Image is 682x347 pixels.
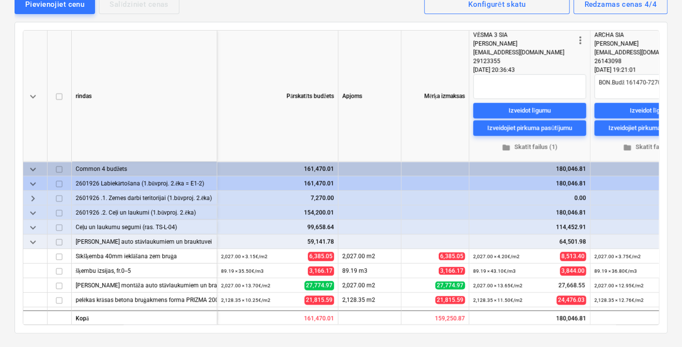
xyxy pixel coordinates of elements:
span: keyboard_arrow_down [27,91,39,102]
div: Betona bruģakmens auto stāvlaukumiem un brauktuvei [76,234,213,248]
div: 161,470.01 [217,310,338,325]
small: 2,027.00 × 3.75€ / m2 [594,254,641,259]
div: 0.00 [473,191,586,205]
span: keyboard_arrow_down [27,164,39,175]
div: 180,046.81 [473,162,586,176]
div: [PERSON_NAME] [473,39,574,48]
div: 7,270.00 [221,191,334,205]
small: 89.19 × 43.10€ / m3 [473,268,516,274]
small: 2,027.00 × 13.65€ / m2 [473,283,523,288]
small: 2,128.35 × 11.50€ / m2 [473,297,523,303]
span: 24,476.03 [556,296,586,305]
div: Pārskatīts budžets [217,31,338,162]
div: šķembu izsijas, fr.0--5 [76,264,213,278]
span: 6,385.05 [439,252,465,260]
span: Skatīt failus (1) [477,142,582,153]
span: 6,385.05 [308,252,334,261]
small: 2,128.35 × 10.25€ / m2 [221,297,270,303]
div: Common 4 budžets [76,162,213,176]
small: 89.19 × 35.50€ / m3 [221,268,264,274]
span: keyboard_arrow_down [27,236,39,248]
div: 159,250.87 [401,310,469,325]
div: 154,200.01 [221,205,334,220]
div: 180,046.81 [473,205,586,220]
span: keyboard_arrow_down [27,207,39,219]
div: 64,501.98 [473,234,586,249]
button: Izveidot līgumu [473,103,586,119]
span: 8,513.40 [560,252,586,261]
small: 2,128.35 × 12.76€ / m2 [594,297,644,303]
span: [EMAIL_ADDRESS][DOMAIN_NAME] [473,49,564,56]
span: 27,774.97 [304,281,334,290]
small: 2,027.00 × 4.20€ / m2 [473,254,520,259]
span: folder [623,143,632,152]
small: 2,027.00 × 3.15€ / m2 [221,254,268,259]
div: 59,141.78 [221,234,334,249]
div: 180,046.81 [473,176,586,191]
div: 2,027.00 m2 [338,278,401,293]
div: 2,027.00 m2 [338,249,401,264]
span: 3,166.17 [439,267,465,275]
span: 21,815.59 [435,296,465,304]
div: 2,128.35 m2 [338,293,401,307]
span: keyboard_arrow_down [27,222,39,233]
span: 21,815.59 [304,296,334,305]
span: more_vert [574,34,586,46]
span: 3,844.00 [560,266,586,276]
iframe: Chat Widget [634,300,682,347]
span: 27,668.55 [557,281,586,290]
span: 3,166.17 [308,266,334,276]
div: 2601926 .2. Ceļi un laukumi (1.būvproj. 2.ēka) [76,205,213,219]
div: Ceļu un laukumu segumi (ras. TS-L-04) [76,220,213,234]
div: Kopā [72,310,217,325]
div: VĒSMA 3 SIA [473,31,574,39]
span: keyboard_arrow_right [27,193,39,204]
div: Sīkšķemba 40mm ieklāšana zem bruģa [76,249,213,263]
div: 2601926 Labiekārtošana (1.būvproj. 2.ēka = E1-2) [76,176,213,190]
div: Izveidojiet pirkuma pasūtījumu [487,123,572,134]
div: 2601926 .1. Zemes darbi teritorijai (1.būvproj. 2.ēka) [76,191,213,205]
div: rindas [72,31,217,162]
div: Betona bruģakmeņa montāža auto stāvlaukumiem un brauktuvei 80mm [76,278,213,292]
small: 2,027.00 × 13.70€ / m2 [221,283,270,288]
span: folder [502,143,510,152]
div: [DATE] 20:36:43 [473,66,586,74]
div: 89.19 m3 [338,264,401,278]
div: 29123355 [473,57,574,66]
div: 161,470.01 [221,162,334,176]
div: 161,470.01 [221,176,334,191]
span: 27,774.97 [435,281,465,289]
div: Mērķa izmaksas [401,31,469,162]
small: 2,027.00 × 12.95€ / m2 [594,283,644,288]
span: keyboard_arrow_down [27,178,39,190]
div: 114,452.91 [473,220,586,234]
div: Izveidot līgumu [508,106,551,117]
button: Izveidojiet pirkuma pasūtījumu [473,121,586,136]
div: 0.00 m2 [338,307,401,322]
div: Apjoms [338,31,401,162]
button: Skatīt failus (1) [473,140,586,155]
div: 180,046.81 [469,310,590,325]
small: 89.19 × 36.80€ / m3 [594,268,637,274]
div: pelēkas krāsas betona bruģakmens forma PRIZMA 200x100x80mm [76,293,213,307]
div: 99,658.64 [221,220,334,234]
div: Izveidot līgumu [630,106,672,117]
div: melnas krāsas betona bruģakmens forma PRIZMA 200x100x80mm [76,307,213,321]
